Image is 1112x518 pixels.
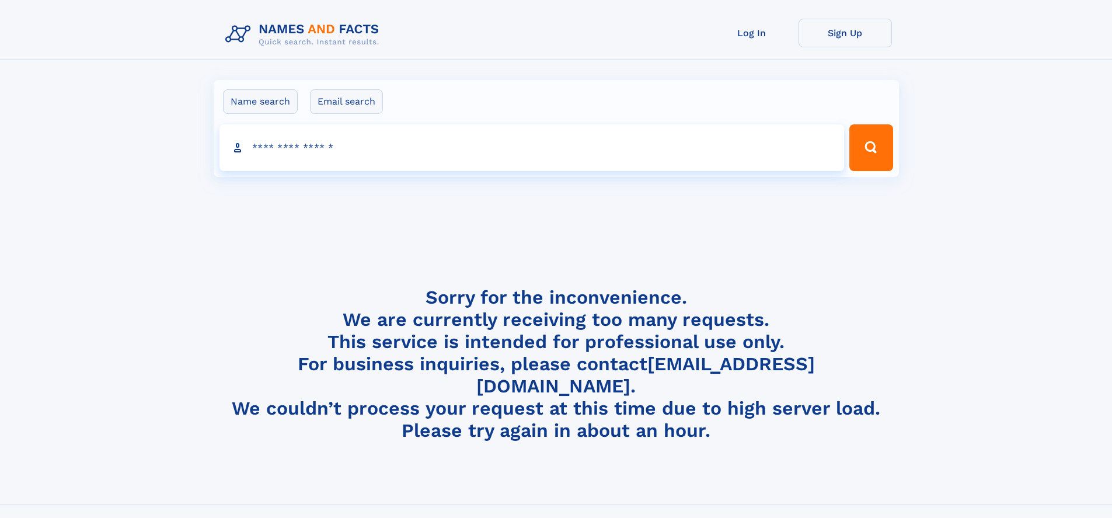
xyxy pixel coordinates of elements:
[219,124,845,171] input: search input
[221,19,389,50] img: Logo Names and Facts
[849,124,893,171] button: Search Button
[799,19,892,47] a: Sign Up
[221,286,892,442] h4: Sorry for the inconvenience. We are currently receiving too many requests. This service is intend...
[310,89,383,114] label: Email search
[223,89,298,114] label: Name search
[705,19,799,47] a: Log In
[476,353,815,397] a: [EMAIL_ADDRESS][DOMAIN_NAME]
